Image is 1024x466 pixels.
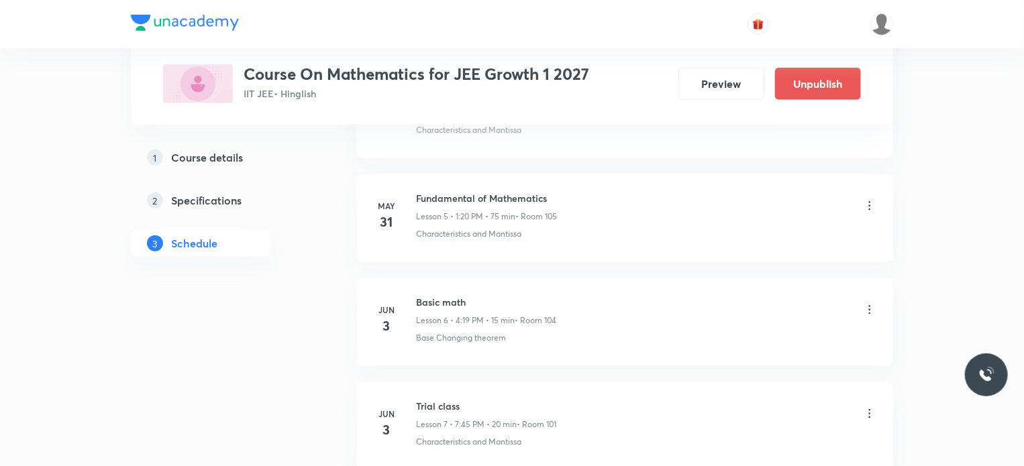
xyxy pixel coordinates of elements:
[416,295,556,309] h6: Basic math
[171,192,242,209] h5: Specifications
[870,13,893,36] img: Divya tyagi
[416,399,556,413] h6: Trial class
[131,15,239,34] a: Company Logo
[416,314,515,327] p: Lesson 6 • 4:19 PM • 15 min
[163,64,233,103] img: 511A636F-1302-4179-9227-7313F6947821_plus.png
[416,228,521,240] p: Characteristics and Mantissa
[416,436,521,448] p: Characteristics and Mantissa
[373,408,400,420] h6: Jun
[147,150,163,166] p: 1
[775,68,861,100] button: Unpublish
[373,200,400,212] h6: May
[416,332,506,344] p: Base Changing theorem
[752,18,764,30] img: avatar
[244,86,589,101] p: IIT JEE • Hinglish
[131,187,313,214] a: 2Specifications
[748,13,769,35] button: avatar
[171,150,243,166] h5: Course details
[131,144,313,171] a: 1Course details
[244,64,589,84] h3: Course On Mathematics for JEE Growth 1 2027
[131,15,239,31] img: Company Logo
[416,418,517,430] p: Lesson 7 • 7:45 PM • 20 min
[373,304,400,316] h6: Jun
[416,211,515,223] p: Lesson 5 • 1:20 PM • 75 min
[978,367,994,383] img: ttu
[373,212,400,232] h4: 31
[416,124,521,136] p: Characteristics and Mantissa
[416,191,557,205] h6: Fundamental of Mathematics
[147,235,163,251] p: 3
[517,418,556,430] p: • Room 101
[147,192,163,209] p: 2
[515,314,556,327] p: • Room 104
[171,235,217,251] h5: Schedule
[373,316,400,336] h4: 3
[678,68,764,100] button: Preview
[515,211,557,223] p: • Room 105
[373,420,400,440] h4: 3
